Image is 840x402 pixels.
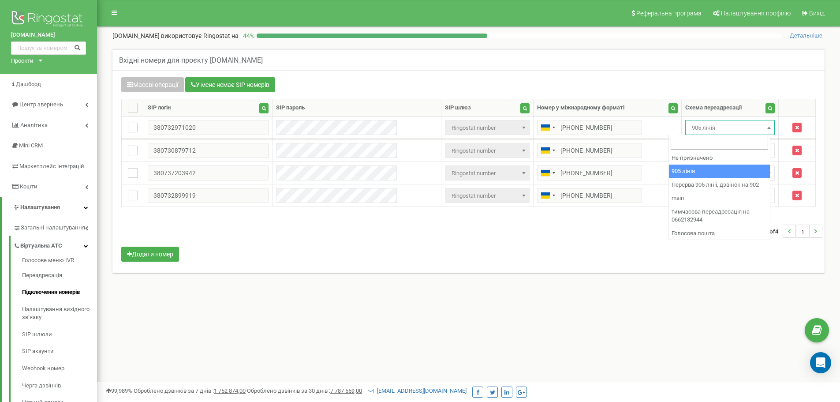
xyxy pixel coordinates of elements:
[20,122,48,128] span: Аналiтика
[161,32,239,39] span: використовує Ringostat на
[669,178,770,192] li: Перерва 905 лінії, дзвінок на 902
[119,56,263,64] h5: Вхідні номери для проєкту [DOMAIN_NAME]
[13,218,97,236] a: Загальні налаштування
[22,326,97,343] a: SIP шлюзи
[669,205,770,227] li: тимчасова переадресація на 0662132944
[19,101,63,108] span: Центр звернень
[134,387,246,394] span: Оброблено дзвінків за 7 днів :
[769,227,775,235] span: of
[106,387,132,394] span: 99,989%
[11,9,86,31] img: Ringostat logo
[19,142,43,149] span: Mini CRM
[445,165,530,180] span: Ringostat number
[538,143,558,158] div: Telephone country code
[762,225,783,238] span: 0-4 4
[214,387,246,394] u: 1 752 874,00
[368,387,467,394] a: [EMAIL_ADDRESS][DOMAIN_NAME]
[22,256,97,267] a: Голосове меню IVR
[809,10,825,17] span: Вихід
[685,120,775,135] span: 905 лінія
[22,343,97,360] a: SIP акаунти
[669,192,770,205] li: main
[13,236,97,254] a: Віртуальна АТС
[121,77,184,92] button: Масові операції
[810,352,831,373] div: Open Intercom Messenger
[538,166,558,180] div: Telephone country code
[790,32,822,39] span: Детальніше
[762,216,822,247] nav: ...
[22,267,97,284] a: Переадресація
[448,190,526,202] span: Ringostat number
[685,104,742,112] div: Схема переадресації
[796,225,809,238] li: 1
[11,31,86,39] a: [DOMAIN_NAME]
[445,120,530,135] span: Ringostat number
[11,57,34,65] div: Проєкти
[537,188,642,203] input: 050 123 4567
[669,227,770,240] li: Голосова пошта
[448,145,526,157] span: Ringostat number
[669,165,770,178] li: 905 лінія
[273,99,441,116] th: SIP пароль
[537,104,624,112] div: Номер у міжнародному форматі
[121,247,179,262] button: Додати номер
[112,31,239,40] p: [DOMAIN_NAME]
[538,120,558,135] div: Telephone country code
[445,188,530,203] span: Ringostat number
[537,165,642,180] input: 050 123 4567
[19,163,84,169] span: Маркетплейс інтеграцій
[22,284,97,301] a: Підключення номерів
[20,204,60,210] span: Налаштування
[21,224,85,232] span: Загальні налаштування
[445,104,471,112] div: SIP шлюз
[721,10,791,17] span: Налаштування профілю
[22,377,97,394] a: Черга дзвінків
[445,143,530,158] span: Ringostat number
[538,188,558,203] div: Telephone country code
[2,197,97,218] a: Налаштування
[330,387,362,394] u: 7 787 559,00
[16,81,41,87] span: Дашборд
[11,41,86,55] input: Пошук за номером
[20,183,37,190] span: Кошти
[185,77,275,92] button: У мене немає SIP номерів
[448,122,526,134] span: Ringostat number
[20,242,62,250] span: Віртуальна АТС
[688,122,772,134] span: 905 лінія
[22,301,97,326] a: Налаштування вихідного зв’язку
[669,151,770,165] li: Не призначено
[239,31,257,40] p: 44 %
[148,104,171,112] div: SIP логін
[448,167,526,180] span: Ringostat number
[537,143,642,158] input: 050 123 4567
[22,360,97,377] a: Webhook номер
[537,120,642,135] input: 050 123 4567
[636,10,702,17] span: Реферальна програма
[247,387,362,394] span: Оброблено дзвінків за 30 днів :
